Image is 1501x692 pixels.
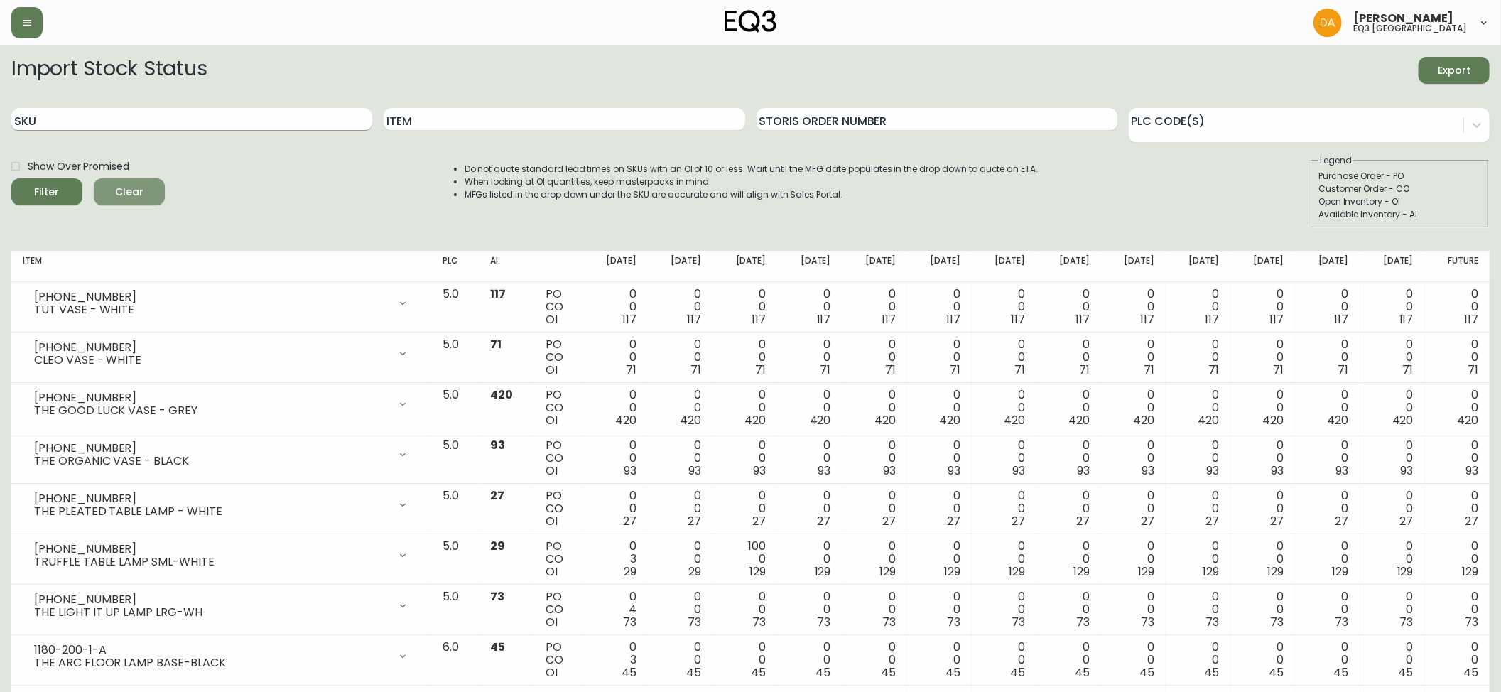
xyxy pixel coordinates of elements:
div: 0 0 [1177,540,1219,578]
div: PO CO [546,439,572,477]
div: 0 0 [1306,540,1348,578]
span: 129 [1073,563,1090,580]
div: 0 0 [1048,338,1090,377]
div: 0 0 [854,490,896,528]
div: 0 0 [854,338,896,377]
div: 0 0 [1177,288,1219,326]
span: 117 [1140,311,1154,328]
div: 0 0 [1242,389,1284,427]
div: 0 0 [724,590,766,629]
span: 117 [817,311,831,328]
div: THE ORGANIC VASE - BLACK [34,455,389,467]
div: 0 0 [983,288,1025,326]
button: Clear [94,178,165,205]
div: THE PLEATED TABLE LAMP - WHITE [34,505,389,518]
span: 27 [623,513,636,529]
span: 27 [753,513,766,529]
div: 0 0 [1306,389,1348,427]
td: 5.0 [431,585,479,635]
div: PO CO [546,338,572,377]
th: [DATE] [842,251,907,282]
div: THE LIGHT IT UP LAMP LRG-WH [34,606,389,619]
span: 93 [1077,463,1090,479]
div: CLEO VASE - WHITE [34,354,389,367]
th: [DATE] [1295,251,1360,282]
span: 117 [946,311,960,328]
button: Export [1419,57,1490,84]
th: [DATE] [777,251,842,282]
span: 117 [1464,311,1478,328]
span: 129 [1462,563,1478,580]
li: MFGs listed in the drop down under the SKU are accurate and will align with Sales Portal. [465,188,1039,201]
span: 420 [680,412,701,428]
span: 73 [623,614,636,630]
div: 0 0 [724,288,766,326]
div: 0 0 [724,338,766,377]
div: 0 0 [1177,590,1219,629]
h5: eq3 [GEOGRAPHIC_DATA] [1353,24,1467,33]
div: 0 0 [1242,338,1284,377]
div: [PHONE_NUMBER] [34,341,389,354]
div: 0 0 [1242,490,1284,528]
span: 29 [688,563,701,580]
th: Item [11,251,431,282]
span: 71 [756,362,766,378]
div: 0 0 [659,641,701,679]
span: 117 [1011,311,1025,328]
span: 420 [1004,412,1025,428]
div: 0 0 [789,490,830,528]
div: 0 0 [659,389,701,427]
div: 0 0 [919,338,960,377]
span: 129 [815,563,831,580]
div: 0 0 [595,288,636,326]
div: 0 0 [1048,590,1090,629]
td: 5.0 [431,534,479,585]
div: 0 0 [1436,389,1478,427]
span: 73 [688,614,701,630]
th: [DATE] [712,251,777,282]
th: [DATE] [648,251,712,282]
span: 93 [1336,463,1349,479]
div: [PHONE_NUMBER] [34,442,389,455]
div: [PHONE_NUMBER]THE GOOD LUCK VASE - GREY [23,389,420,420]
div: 0 0 [1048,490,1090,528]
span: [PERSON_NAME] [1353,13,1453,24]
div: 0 0 [1112,439,1154,477]
span: 93 [818,463,831,479]
span: 129 [1009,563,1025,580]
span: 71 [885,362,896,378]
span: 420 [1198,412,1219,428]
div: 0 0 [789,540,830,578]
span: OI [546,614,558,630]
div: 0 0 [595,439,636,477]
div: PO CO [546,389,572,427]
span: 71 [1144,362,1154,378]
div: [PHONE_NUMBER]THE LIGHT IT UP LAMP LRG-WH [23,590,420,622]
span: 117 [882,311,896,328]
span: 27 [1271,513,1284,529]
div: 0 0 [1306,439,1348,477]
div: 0 0 [1436,338,1478,377]
span: 73 [1335,614,1349,630]
span: Show Over Promised [28,159,129,174]
span: 27 [1012,513,1025,529]
span: 73 [1271,614,1284,630]
div: 0 0 [659,288,701,326]
span: 73 [1465,614,1478,630]
span: 420 [1328,412,1349,428]
span: 27 [688,513,701,529]
div: 0 0 [659,490,701,528]
div: 0 0 [919,540,960,578]
li: When looking at OI quantities, keep masterpacks in mind. [465,175,1039,188]
span: 420 [1263,412,1284,428]
div: 0 0 [789,389,830,427]
span: 27 [1076,513,1090,529]
div: 0 0 [1372,540,1414,578]
div: 0 0 [595,389,636,427]
div: 0 0 [724,641,766,679]
th: PLC [431,251,479,282]
th: [DATE] [1036,251,1101,282]
span: 71 [950,362,960,378]
div: 0 0 [1242,439,1284,477]
div: 0 0 [1048,288,1090,326]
